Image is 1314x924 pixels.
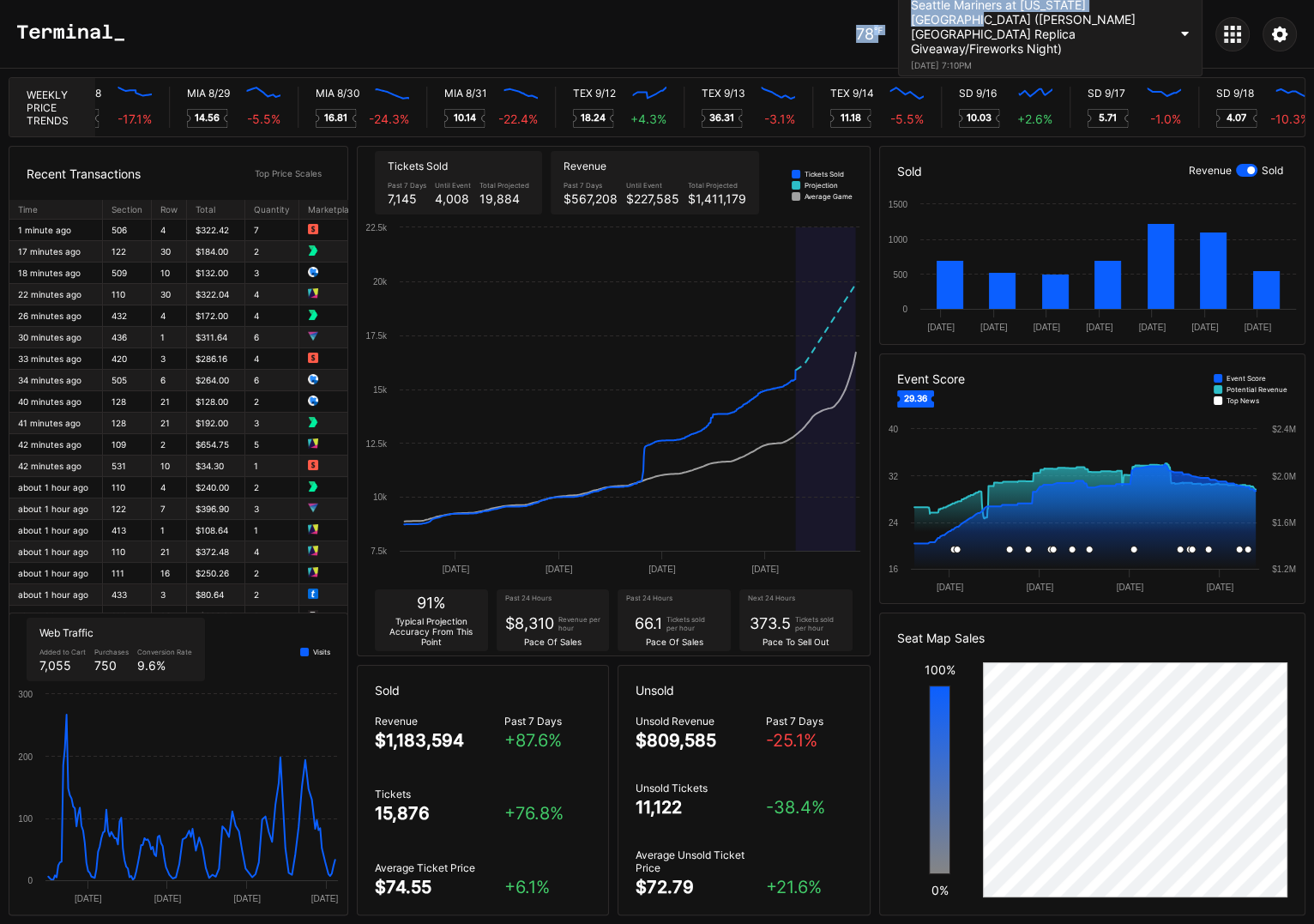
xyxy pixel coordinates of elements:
text: [DATE] [154,894,182,903]
div: Unsold Tickets [636,782,765,794]
td: 110 [103,541,152,563]
td: $322.04 [187,284,245,305]
text: [DATE] [1026,583,1053,592]
text: 20k [373,277,388,287]
div: 17 minutes ago [18,246,93,257]
div: Sold [358,666,608,715]
div: 373.5 [750,614,791,632]
div: Tickets [375,788,504,800]
td: 1 [152,327,187,348]
div: -1.0 % [1150,112,1181,126]
th: Section [103,200,152,220]
td: 3 [245,413,299,434]
div: 0% [931,883,949,897]
div: Total Projected [479,181,529,190]
div: 26 minutes ago [18,311,93,321]
td: 16 [152,563,187,584]
text: 4.07 [1227,112,1246,124]
img: 8bdfe9f8b5d43a0de7cb.png [308,353,318,363]
div: about 1 hour ago [18,568,93,578]
div: 40 minutes ago [18,396,93,407]
td: $322.42 [187,220,245,241]
div: + 2.6 % [1017,112,1052,126]
div: Past 7 Days [504,715,591,728]
td: $264.00 [187,370,245,391]
td: 505 [103,370,152,391]
div: $567,208 [564,191,618,206]
td: 4 [245,348,299,370]
td: 10 [152,263,187,284]
div: + 6.1 % [504,877,591,897]
div: 750 [94,658,129,673]
div: 33 minutes ago [18,353,93,364]
div: 78 [856,25,883,43]
img: 11375d9cff1df7562b3f.png [308,610,318,620]
text: 15k [373,385,388,395]
img: 7c694e75740273bc7910.png [308,310,318,320]
text: [DATE] [233,894,261,903]
div: MIA 8/31 [444,87,487,100]
td: 4 [152,477,187,498]
div: 1 minute ago [18,225,93,235]
div: Past 7 Days [388,181,426,190]
th: Time [9,200,103,220]
text: [DATE] [1086,323,1113,332]
img: 8bdfe9f8b5d43a0de7cb.png [308,224,318,234]
text: [DATE] [1033,323,1060,332]
div: 34 minutes ago [18,375,93,385]
td: 3 [245,498,299,520]
text: 29.36 [904,393,927,403]
text: 500 [893,270,907,280]
img: 6afde86b50241f8a6c64.png [308,267,318,277]
img: 66534caa8425c4114717.png [308,546,318,556]
text: [DATE] [1116,583,1143,592]
div: -3.1 % [764,112,795,126]
td: 432 [103,305,152,327]
td: $132.00 [187,263,245,284]
div: 66.1 [635,614,662,632]
text: 22.5k [365,223,387,233]
th: Quantity [245,200,299,220]
div: 4,008 [435,191,471,206]
text: 24 [889,518,899,528]
text: 10.03 [967,112,992,124]
text: 32 [889,472,899,481]
div: $809,585 [636,730,716,751]
td: 2 [245,477,299,498]
div: about 1 hour ago [18,547,93,557]
div: SD 9/18 [1216,87,1254,100]
div: + 87.6 % [504,730,591,751]
div: $74.55 [375,877,431,897]
td: $80.64 [187,584,245,606]
text: 17.5k [365,331,387,341]
img: 4b2f29222dcc508ba4d6.png [308,331,318,341]
text: 16 [889,565,899,574]
div: Weekly Price Trends [9,78,95,136]
div: Until Event [435,181,471,190]
div: about 1 hour ago [18,611,93,621]
div: Average Game [805,192,853,201]
div: Revenue per hour [558,615,601,632]
td: 2 [245,563,299,584]
th: Marketplace [299,200,369,220]
text: 11.18 [841,112,861,124]
td: 6 [245,370,299,391]
td: 2 [245,606,299,627]
text: 300 [18,690,33,699]
td: $250.26 [187,563,245,584]
text: [DATE] [751,565,779,574]
text: 10k [373,492,388,502]
text: 18.24 [581,112,606,124]
div: -5.5 % [890,112,924,126]
text: [DATE] [311,894,339,903]
td: 3 [152,584,187,606]
text: [DATE] [442,565,469,574]
text: 12.5k [365,439,387,449]
div: [DATE] 7:10PM [911,60,1168,70]
td: 10 [152,456,187,477]
td: $240.00 [187,477,245,498]
div: Past 24 Hours [505,594,552,605]
td: $396.90 [187,498,245,520]
text: $2.0M [1272,472,1296,481]
div: Projection [805,181,838,190]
